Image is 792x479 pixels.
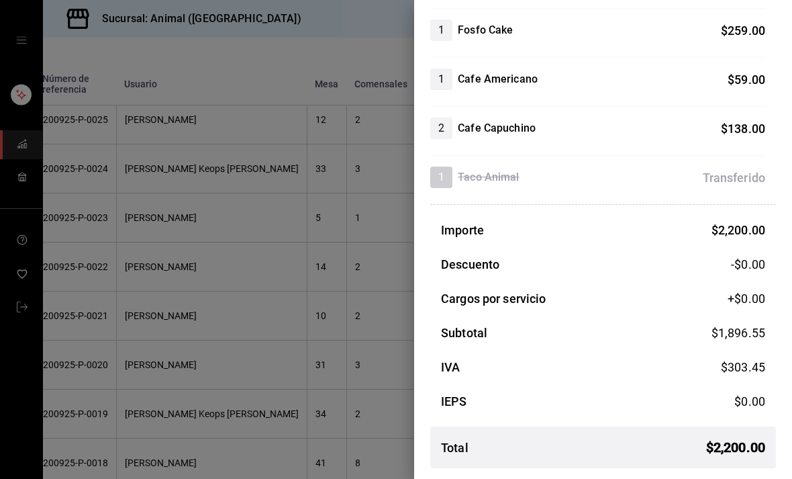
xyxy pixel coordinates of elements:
[711,326,765,340] span: $ 1,896.55
[711,223,765,237] span: $ 2,200.00
[441,439,468,457] h3: Total
[706,437,765,458] span: $ 2,200.00
[441,221,484,239] h3: Importe
[441,358,460,376] h3: IVA
[728,290,765,308] span: +$ 0.00
[721,24,765,38] span: $ 259.00
[721,360,765,374] span: $ 303.45
[731,255,765,273] span: -$0.00
[441,392,467,410] h3: IEPS
[703,169,765,187] div: Transferido
[430,169,452,185] span: 1
[441,324,487,342] h3: Subtotal
[734,394,765,408] span: $ 0.00
[441,290,546,308] h3: Cargos por servicio
[458,22,513,38] h4: Fosfo Cake
[728,73,765,87] span: $ 59.00
[430,120,452,136] span: 2
[430,22,452,38] span: 1
[458,71,538,87] h4: Cafe Americano
[721,122,765,136] span: $ 138.00
[458,120,536,136] h4: Cafe Capuchino
[458,169,519,185] h4: Taco Animal
[441,255,499,273] h3: Descuento
[430,71,452,87] span: 1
